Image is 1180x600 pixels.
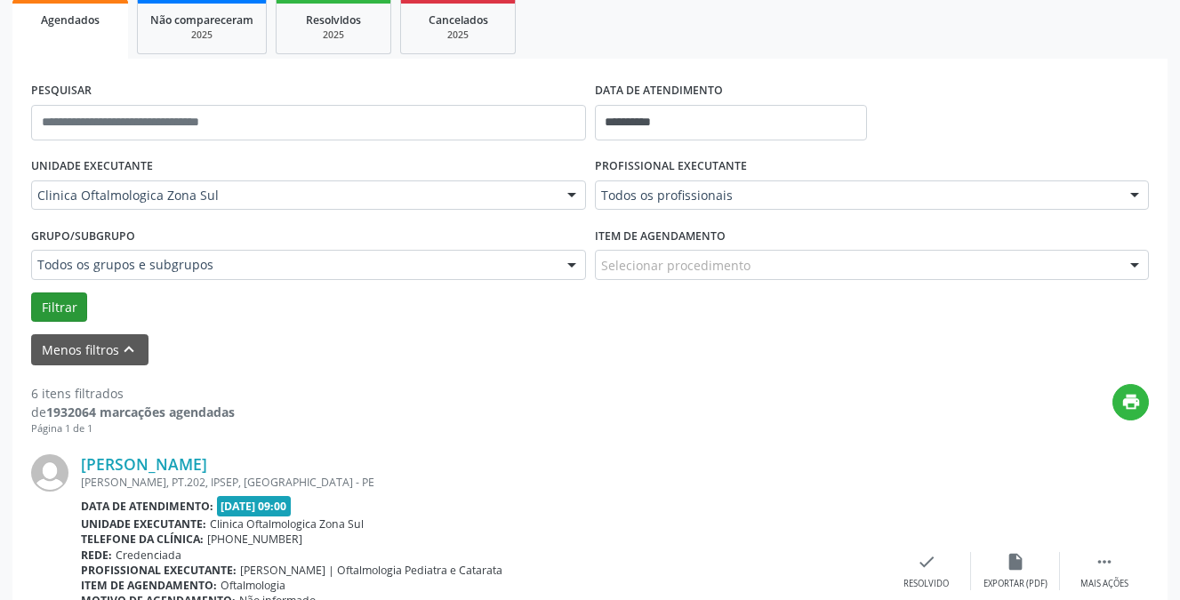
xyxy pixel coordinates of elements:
span: Não compareceram [150,12,253,28]
span: Credenciada [116,548,181,563]
span: Resolvidos [306,12,361,28]
label: PESQUISAR [31,77,92,105]
label: UNIDADE EXECUTANTE [31,153,153,180]
div: 2025 [413,28,502,42]
i: insert_drive_file [1006,552,1025,572]
i: print [1121,392,1141,412]
label: Item de agendamento [595,222,726,250]
b: Data de atendimento: [81,499,213,514]
label: PROFISSIONAL EXECUTANTE [595,153,747,180]
label: Grupo/Subgrupo [31,222,135,250]
i:  [1095,552,1114,572]
i: check [917,552,936,572]
div: [PERSON_NAME], PT.202, IPSEP, [GEOGRAPHIC_DATA] - PE [81,475,882,490]
div: Mais ações [1080,578,1128,590]
span: [PERSON_NAME] | Oftalmologia Pediatra e Catarata [240,563,502,578]
strong: 1932064 marcações agendadas [46,404,235,420]
span: Clinica Oftalmologica Zona Sul [37,187,550,204]
div: Resolvido [903,578,949,590]
span: Cancelados [429,12,488,28]
i: keyboard_arrow_up [119,340,139,359]
button: Menos filtroskeyboard_arrow_up [31,334,149,365]
span: Todos os profissionais [601,187,1113,204]
b: Item de agendamento: [81,578,217,593]
b: Telefone da clínica: [81,532,204,547]
span: [DATE] 09:00 [217,496,292,516]
span: [PHONE_NUMBER] [207,532,302,547]
img: img [31,454,68,492]
b: Unidade executante: [81,516,206,532]
div: Página 1 de 1 [31,421,235,436]
div: 2025 [150,28,253,42]
span: Selecionar procedimento [601,256,751,275]
span: Oftalmologia [221,578,285,593]
div: 2025 [289,28,378,42]
div: 6 itens filtrados [31,384,235,403]
button: print [1112,384,1149,420]
label: DATA DE ATENDIMENTO [595,77,723,105]
a: [PERSON_NAME] [81,454,207,474]
b: Profissional executante: [81,563,237,578]
b: Rede: [81,548,112,563]
span: Todos os grupos e subgrupos [37,256,550,274]
span: Agendados [41,12,100,28]
div: de [31,403,235,421]
button: Filtrar [31,292,87,323]
span: Clinica Oftalmologica Zona Sul [210,516,364,532]
div: Exportar (PDF) [983,578,1048,590]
